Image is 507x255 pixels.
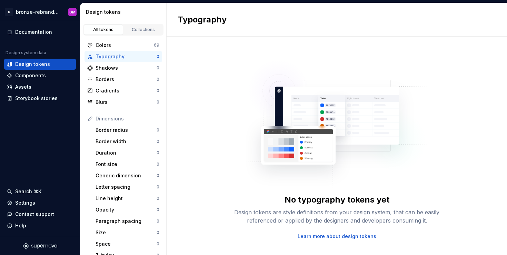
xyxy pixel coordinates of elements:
div: Paragraph spacing [96,218,157,225]
div: No typography tokens yet [285,194,389,205]
a: Font size0 [93,159,162,170]
div: Design tokens [86,9,163,16]
a: Letter spacing0 [93,182,162,193]
button: Help [4,220,76,231]
h2: Typography [178,14,227,25]
a: Paragraph spacing0 [93,216,162,227]
div: Font size [96,161,157,168]
div: Gradients [96,87,157,94]
div: Settings [15,199,35,206]
a: Borders0 [84,74,162,85]
div: Size [96,229,157,236]
a: Components [4,70,76,81]
div: Generic dimension [96,172,157,179]
div: Border radius [96,127,157,134]
a: Colors69 [84,40,162,51]
div: Collections [126,27,161,32]
a: Typography0 [84,51,162,62]
a: Settings [4,197,76,208]
a: Border width0 [93,136,162,147]
div: 0 [157,65,159,71]
div: bronze-rebrand-design-tokens [16,9,60,16]
div: Design tokens are style definitions from your design system, that can be easily referenced or app... [227,208,447,225]
div: Components [15,72,46,79]
a: Assets [4,81,76,92]
div: Contact support [15,211,54,218]
div: Design tokens [15,61,50,68]
div: 0 [157,218,159,224]
a: Border radius0 [93,125,162,136]
a: Line height0 [93,193,162,204]
div: Storybook stories [15,95,58,102]
button: Dbronze-rebrand-design-tokensGM [1,4,79,19]
div: Documentation [15,29,52,36]
a: Design tokens [4,59,76,70]
div: 0 [157,196,159,201]
div: All tokens [86,27,121,32]
div: 0 [157,99,159,105]
div: 0 [157,184,159,190]
a: Size0 [93,227,162,238]
div: Borders [96,76,157,83]
div: 0 [157,127,159,133]
a: Storybook stories [4,93,76,104]
a: Blurs0 [84,97,162,108]
div: 0 [157,173,159,178]
div: Design system data [6,50,46,56]
div: 0 [157,161,159,167]
div: Blurs [96,99,157,106]
button: Search ⌘K [4,186,76,197]
a: Learn more about design tokens [298,233,376,240]
div: 0 [157,54,159,59]
a: Shadows0 [84,62,162,73]
div: Assets [15,84,31,90]
div: Letter spacing [96,184,157,190]
div: Space [96,241,157,247]
a: Duration0 [93,147,162,158]
div: Typography [96,53,157,60]
a: Space0 [93,238,162,249]
div: Help [15,222,26,229]
div: 0 [157,150,159,156]
div: 0 [157,139,159,144]
div: 0 [157,77,159,82]
div: 69 [154,42,159,48]
div: 0 [157,241,159,247]
div: Opacity [96,206,157,213]
a: Opacity0 [93,204,162,215]
div: 0 [157,207,159,213]
svg: Supernova Logo [23,243,57,249]
div: Shadows [96,65,157,71]
div: Line height [96,195,157,202]
a: Documentation [4,27,76,38]
a: Generic dimension0 [93,170,162,181]
div: Duration [96,149,157,156]
div: Dimensions [96,115,159,122]
div: Colors [96,42,154,49]
div: D [5,8,13,16]
div: Search ⌘K [15,188,41,195]
div: GM [69,9,76,15]
a: Gradients0 [84,85,162,96]
div: 0 [157,230,159,235]
button: Contact support [4,209,76,220]
div: Border width [96,138,157,145]
div: 0 [157,88,159,94]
